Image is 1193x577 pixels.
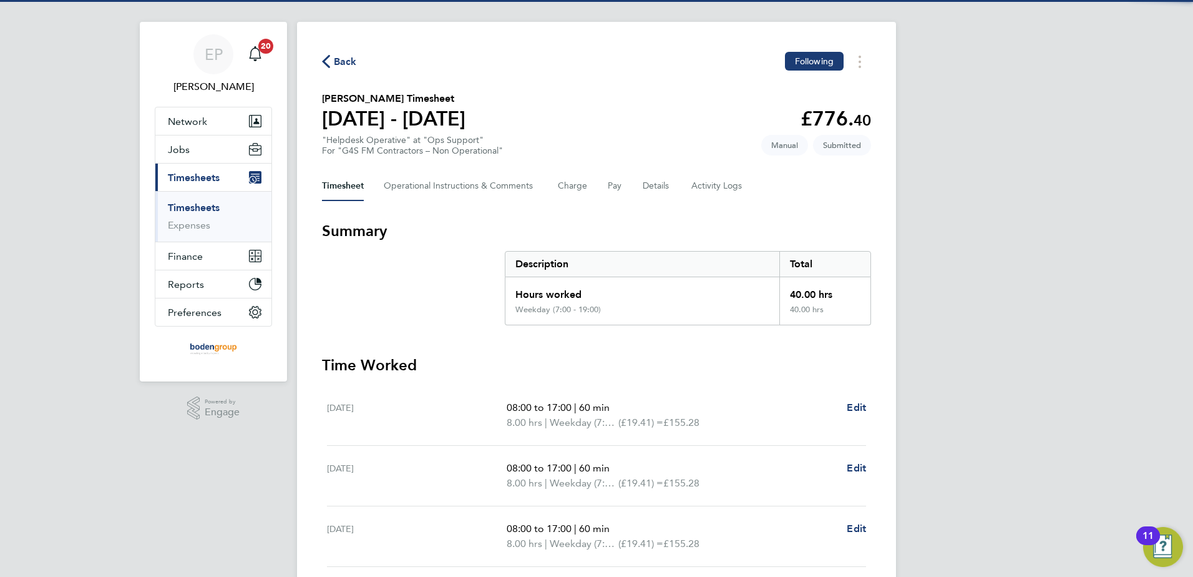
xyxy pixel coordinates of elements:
a: Edit [847,400,866,415]
button: Charge [558,171,588,201]
span: EP [205,46,223,62]
span: | [545,477,547,489]
span: 20 [258,39,273,54]
div: Total [779,252,870,277]
a: Edit [847,461,866,476]
span: 08:00 to 17:00 [507,462,572,474]
span: Weekday (7:00 - 19:00) [550,536,618,551]
button: Open Resource Center, 11 new notifications [1143,527,1183,567]
button: Network [155,107,271,135]
span: (£19.41) = [618,477,663,489]
span: Eleanor Porter [155,79,272,94]
div: Weekday (7:00 - 19:00) [515,305,601,315]
span: (£19.41) = [618,538,663,550]
div: [DATE] [327,521,507,551]
button: Finance [155,242,271,270]
span: Powered by [205,397,240,407]
span: 40 [854,111,871,129]
a: Edit [847,521,866,536]
span: Engage [205,407,240,418]
span: | [545,417,547,428]
button: Jobs [155,136,271,163]
a: Powered byEngage [187,397,240,420]
span: Back [334,54,357,69]
span: | [574,402,577,413]
div: "Helpdesk Operative" at "Ops Support" [322,135,503,156]
span: 08:00 to 17:00 [507,523,572,535]
div: 40.00 hrs [779,305,870,325]
button: Activity Logs [691,171,744,201]
button: Reports [155,270,271,298]
span: Edit [847,523,866,535]
span: 8.00 hrs [507,477,542,489]
a: EP[PERSON_NAME] [155,34,272,94]
span: This timesheet is Submitted. [813,135,871,155]
span: | [574,462,577,474]
span: Network [168,116,207,127]
div: For "G4S FM Contractors – Non Operational" [322,145,503,156]
div: [DATE] [327,400,507,430]
span: Preferences [168,307,222,318]
span: Following [795,56,834,67]
h3: Summary [322,221,871,241]
button: Timesheet [322,171,364,201]
span: £155.28 [663,417,699,428]
div: Description [505,252,779,277]
h2: [PERSON_NAME] Timesheet [322,91,465,106]
span: Weekday (7:00 - 19:00) [550,415,618,430]
div: 11 [1142,536,1154,552]
a: Timesheets [168,202,220,214]
span: 8.00 hrs [507,538,542,550]
span: Timesheets [168,172,220,184]
div: 40.00 hrs [779,277,870,305]
span: 8.00 hrs [507,417,542,428]
span: This timesheet was manually created. [761,135,808,155]
span: Reports [168,279,204,290]
span: 08:00 to 17:00 [507,402,572,413]
span: £155.28 [663,477,699,489]
div: [DATE] [327,461,507,491]
img: boden-group-logo-retina.png [186,339,241,359]
span: Weekday (7:00 - 19:00) [550,476,618,491]
div: Summary [505,251,871,325]
a: 20 [243,34,268,74]
app-decimal: £776. [801,107,871,131]
span: Jobs [168,144,190,155]
button: Details [643,171,671,201]
div: Hours worked [505,277,779,305]
h1: [DATE] - [DATE] [322,106,465,131]
span: 60 min [579,462,610,474]
span: 60 min [579,402,610,413]
span: 60 min [579,523,610,535]
button: Preferences [155,298,271,326]
button: Pay [608,171,623,201]
a: Expenses [168,219,210,231]
span: £155.28 [663,538,699,550]
button: Timesheets Menu [849,52,871,71]
span: Edit [847,402,866,413]
span: Edit [847,462,866,474]
button: Following [785,52,844,71]
nav: Main navigation [140,22,287,382]
button: Back [322,54,357,69]
span: Finance [168,250,203,262]
a: Go to home page [155,339,272,359]
span: | [545,538,547,550]
button: Operational Instructions & Comments [384,171,538,201]
button: Timesheets [155,164,271,191]
div: Timesheets [155,191,271,242]
h3: Time Worked [322,355,871,375]
span: (£19.41) = [618,417,663,428]
span: | [574,523,577,535]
